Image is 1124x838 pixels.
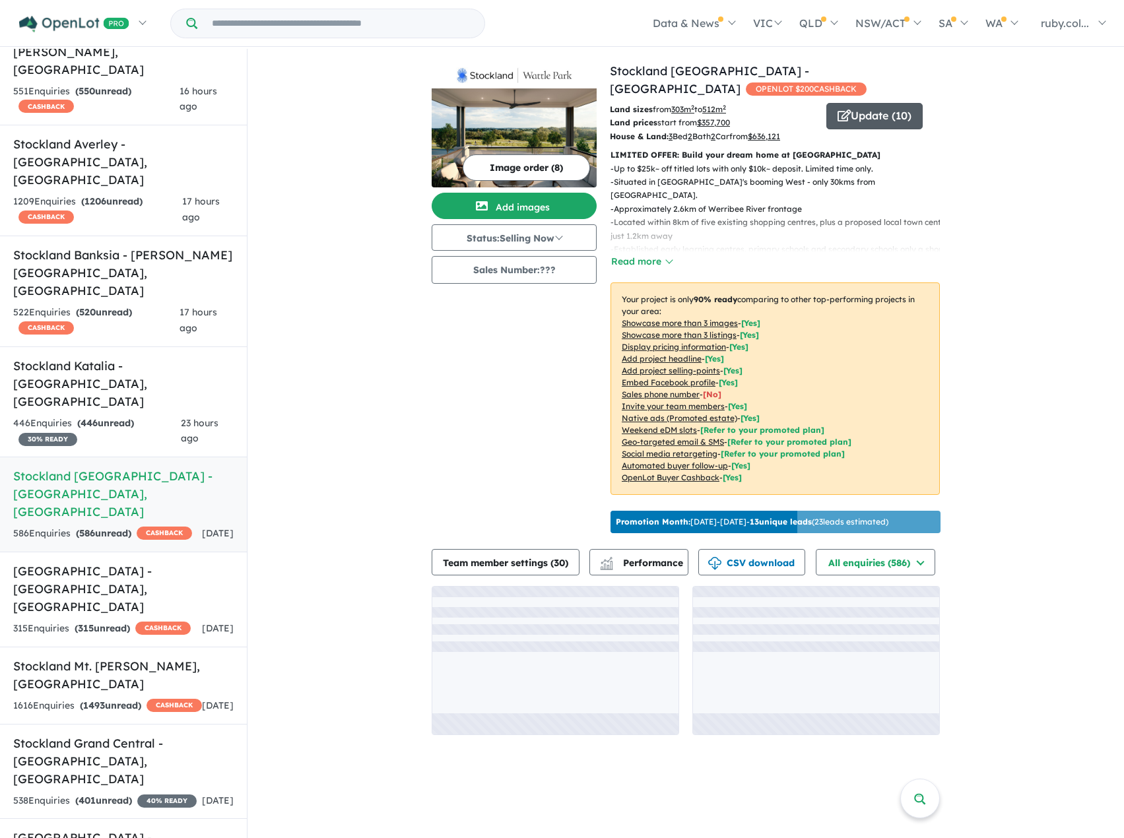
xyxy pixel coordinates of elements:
b: Promotion Month: [616,517,690,527]
div: 586 Enquir ies [13,526,192,542]
span: 40 % READY [137,794,197,808]
u: $ 357,700 [697,117,730,127]
span: 30 % READY [18,433,77,446]
h5: Stockland Banksia - [PERSON_NAME][GEOGRAPHIC_DATA] , [GEOGRAPHIC_DATA] [13,246,234,300]
u: Social media retargeting [622,449,717,459]
span: [Refer to your promoted plan] [721,449,845,459]
strong: ( unread) [81,195,143,207]
u: Native ads (Promoted estate) [622,413,737,423]
h5: Stockland Grand Central - [GEOGRAPHIC_DATA] , [GEOGRAPHIC_DATA] [13,734,234,788]
button: CSV download [698,549,805,575]
p: - Established early learning centres, primary schools and secondary schools only a short drive away [611,243,950,270]
span: CASHBACK [147,699,202,712]
span: [DATE] [202,794,234,806]
u: $ 636,121 [748,131,780,141]
a: Stockland [GEOGRAPHIC_DATA] - [GEOGRAPHIC_DATA] [610,63,809,96]
p: start from [610,116,816,129]
b: 13 unique leads [750,517,812,527]
u: 3 [669,131,673,141]
div: 538 Enquir ies [13,793,197,809]
h5: Stockland Evergreen - [PERSON_NAME] , [GEOGRAPHIC_DATA] [13,25,234,79]
p: - Approximately 2.6km of Werribee River frontage [611,203,950,216]
u: 2 [711,131,715,141]
span: [ Yes ] [740,330,759,340]
img: Openlot PRO Logo White [19,16,129,32]
strong: ( unread) [77,417,134,429]
span: [Yes] [741,413,760,423]
span: OPENLOT $ 200 CASHBACK [746,82,867,96]
u: Automated buyer follow-up [622,461,728,470]
span: 401 [79,794,96,806]
u: OpenLot Buyer Cashback [622,472,719,482]
span: CASHBACK [18,321,74,335]
span: [ Yes ] [729,342,748,352]
button: All enquiries (586) [816,549,935,575]
h5: Stockland Averley - [GEOGRAPHIC_DATA] , [GEOGRAPHIC_DATA] [13,135,234,189]
span: 17 hours ago [182,195,220,223]
strong: ( unread) [76,306,132,318]
span: [ Yes ] [705,354,724,364]
span: CASHBACK [135,622,191,635]
span: to [694,104,726,114]
u: Invite your team members [622,401,725,411]
strong: ( unread) [75,622,130,634]
b: Land prices [610,117,657,127]
div: 522 Enquir ies [13,305,180,337]
p: LIMITED OFFER: Build your dream home at [GEOGRAPHIC_DATA] [611,148,940,162]
span: 1493 [83,699,105,711]
span: [DATE] [202,622,234,634]
span: 550 [79,85,95,97]
div: 315 Enquir ies [13,621,191,637]
strong: ( unread) [75,85,131,97]
p: from [610,103,816,116]
h5: [GEOGRAPHIC_DATA] - [GEOGRAPHIC_DATA] , [GEOGRAPHIC_DATA] [13,562,234,616]
img: bar-chart.svg [600,561,613,569]
button: Status:Selling Now [432,224,597,251]
div: 551 Enquir ies [13,84,180,115]
u: Showcase more than 3 listings [622,330,737,340]
span: [DATE] [202,527,234,539]
span: ruby.col... [1041,16,1089,30]
p: Bed Bath Car from [610,130,816,143]
span: 30 [554,557,565,569]
u: Weekend eDM slots [622,425,697,435]
b: House & Land: [610,131,669,141]
button: Image order (8) [463,154,590,181]
span: [Yes] [723,472,742,482]
button: Sales Number:??? [432,256,597,284]
span: 23 hours ago [181,417,218,445]
span: CASHBACK [18,210,74,224]
div: 1209 Enquir ies [13,194,182,226]
input: Try estate name, suburb, builder or developer [200,9,482,38]
div: 1616 Enquir ies [13,698,202,714]
p: - Situated in [GEOGRAPHIC_DATA]'s booming West - only 30kms from [GEOGRAPHIC_DATA]. [611,176,950,203]
strong: ( unread) [76,527,131,539]
span: 16 hours ago [180,85,217,113]
strong: ( unread) [75,794,132,806]
u: 2 [688,131,692,141]
span: CASHBACK [18,100,74,113]
u: Embed Facebook profile [622,377,715,387]
u: Showcase more than 3 images [622,318,738,328]
b: 90 % ready [694,294,737,304]
span: 446 [81,417,98,429]
button: Team member settings (30) [432,549,579,575]
span: [Refer to your promoted plan] [727,437,851,447]
span: [ Yes ] [719,377,738,387]
p: [DATE] - [DATE] - ( 23 leads estimated) [616,516,888,528]
span: [Refer to your promoted plan] [700,425,824,435]
h5: Stockland [GEOGRAPHIC_DATA] - [GEOGRAPHIC_DATA] , [GEOGRAPHIC_DATA] [13,467,234,521]
span: 17 hours ago [180,306,217,334]
u: Add project headline [622,354,702,364]
a: Stockland Wattle Park - Tarneit LogoStockland Wattle Park - Tarneit [432,62,597,187]
strong: ( unread) [80,699,141,711]
span: [ Yes ] [723,366,743,375]
span: 315 [78,622,94,634]
img: download icon [708,557,721,570]
h5: Stockland Mt. [PERSON_NAME] , [GEOGRAPHIC_DATA] [13,657,234,693]
span: [Yes] [731,461,750,470]
u: 512 m [702,104,726,114]
u: Display pricing information [622,342,726,352]
span: [ No ] [703,389,721,399]
button: Read more [611,254,673,269]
